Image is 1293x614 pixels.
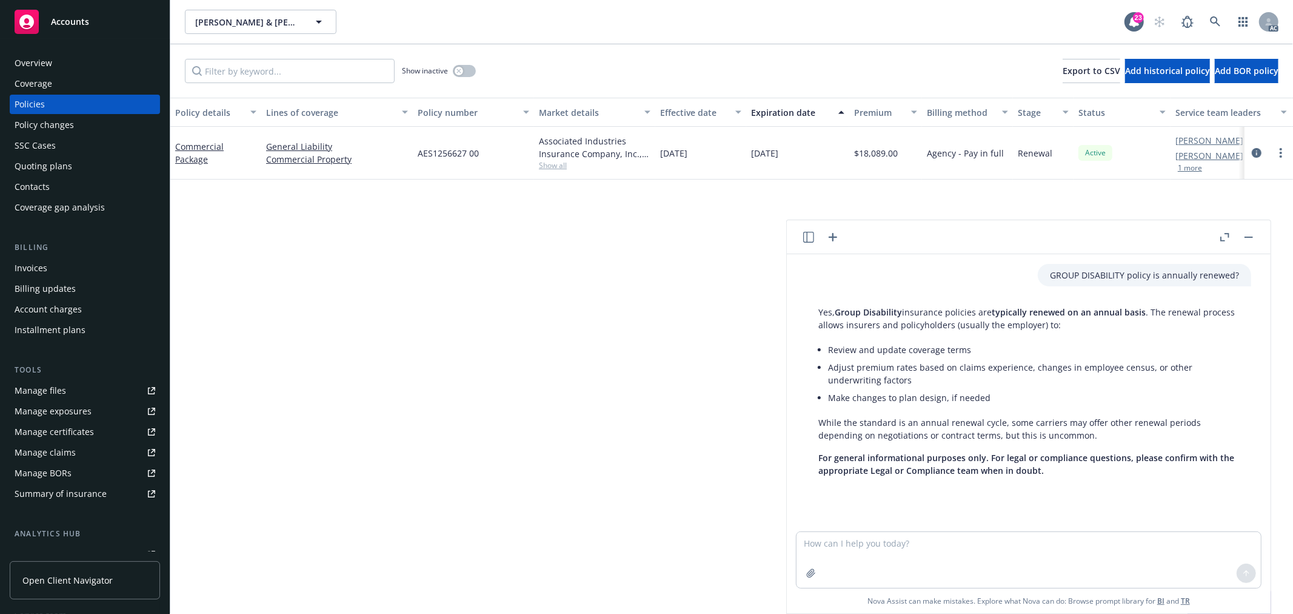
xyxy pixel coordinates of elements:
[922,98,1013,127] button: Billing method
[1063,65,1120,76] span: Export to CSV
[1133,12,1144,23] div: 23
[534,98,655,127] button: Market details
[539,135,650,160] div: Associated Industries Insurance Company, Inc., AmTrust Financial Services, RT Specialty Insurance...
[170,98,261,127] button: Policy details
[660,147,687,160] span: [DATE]
[15,320,85,340] div: Installment plans
[185,59,395,83] input: Filter by keyword...
[261,98,413,127] button: Lines of coverage
[10,95,160,114] a: Policies
[1125,59,1210,83] button: Add historical policy
[10,157,160,176] a: Quoting plans
[854,147,898,160] span: $18,089.00
[1175,149,1243,162] a: [PERSON_NAME]
[927,147,1004,160] span: Agency - Pay in full
[854,106,904,119] div: Premium
[1078,106,1152,119] div: Status
[1178,164,1202,172] button: 1 more
[15,279,76,299] div: Billing updates
[175,106,243,119] div: Policy details
[15,300,82,319] div: Account charges
[10,115,160,135] a: Policy changes
[266,106,395,119] div: Lines of coverage
[10,136,160,155] a: SSC Cases
[1018,147,1052,160] span: Renewal
[751,106,831,119] div: Expiration date
[828,341,1239,359] li: Review and update coverage terms
[15,198,105,217] div: Coverage gap analysis
[10,5,160,39] a: Accounts
[746,98,849,127] button: Expiration date
[10,528,160,540] div: Analytics hub
[10,300,160,319] a: Account charges
[418,106,516,119] div: Policy number
[1249,146,1264,160] a: circleInformation
[15,136,56,155] div: SSC Cases
[51,17,89,27] span: Accounts
[835,306,902,318] span: Group Disability
[818,416,1239,442] p: While the standard is an annual renewal cycle, some carriers may offer other renewal periods depe...
[1125,65,1210,76] span: Add historical policy
[10,74,160,93] a: Coverage
[175,141,224,165] a: Commercial Package
[1074,98,1171,127] button: Status
[1181,596,1190,606] a: TR
[15,258,47,278] div: Invoices
[15,484,107,504] div: Summary of insurance
[15,157,72,176] div: Quoting plans
[1215,59,1278,83] button: Add BOR policy
[418,147,479,160] span: AES1256627 00
[751,147,778,160] span: [DATE]
[10,484,160,504] a: Summary of insurance
[1175,134,1243,147] a: [PERSON_NAME]
[10,545,160,564] a: Loss summary generator
[818,452,1234,476] span: For general informational purposes only. For legal or compliance questions, please confirm with t...
[1175,106,1274,119] div: Service team leaders
[10,443,160,462] a: Manage claims
[402,66,448,76] span: Show inactive
[1274,146,1288,160] a: more
[10,53,160,73] a: Overview
[15,422,94,442] div: Manage certificates
[1050,269,1239,282] p: GROUP DISABILITY policy is annually renewed?
[792,589,1266,613] span: Nova Assist can make mistakes. Explore what Nova can do: Browse prompt library for and
[10,402,160,421] a: Manage exposures
[539,106,637,119] div: Market details
[1063,59,1120,83] button: Export to CSV
[15,545,115,564] div: Loss summary generator
[1175,10,1200,34] a: Report a Bug
[15,177,50,197] div: Contacts
[10,320,160,340] a: Installment plans
[15,95,45,114] div: Policies
[10,198,160,217] a: Coverage gap analysis
[15,53,52,73] div: Overview
[10,464,160,483] a: Manage BORs
[655,98,746,127] button: Effective date
[1157,596,1164,606] a: BI
[828,359,1239,389] li: Adjust premium rates based on claims experience, changes in employee census, or other underwritin...
[413,98,534,127] button: Policy number
[1231,10,1255,34] a: Switch app
[10,279,160,299] a: Billing updates
[266,140,408,153] a: General Liability
[1013,98,1074,127] button: Stage
[15,402,92,421] div: Manage exposures
[1215,65,1278,76] span: Add BOR policy
[539,160,650,170] span: Show all
[10,422,160,442] a: Manage certificates
[266,153,408,166] a: Commercial Property
[1083,147,1108,158] span: Active
[15,74,52,93] div: Coverage
[1203,10,1228,34] a: Search
[195,16,300,29] span: [PERSON_NAME] & [PERSON_NAME] Etal
[15,381,66,400] div: Manage files
[828,389,1239,407] li: Make changes to plan design, if needed
[15,464,72,483] div: Manage BORs
[818,306,1239,331] p: Yes, insurance policies are . The renewal process allows insurers and policyholders (usually the ...
[1148,10,1172,34] a: Start snowing
[992,306,1146,318] span: typically renewed on an annual basis
[1018,106,1055,119] div: Stage
[185,10,336,34] button: [PERSON_NAME] & [PERSON_NAME] Etal
[10,381,160,400] a: Manage files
